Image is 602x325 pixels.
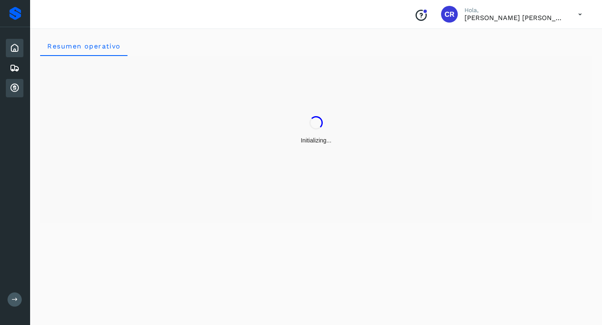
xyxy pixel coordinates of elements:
[464,14,565,22] p: CARLOS RODOLFO BELLI PEDRAZA
[6,79,23,97] div: Cuentas por cobrar
[47,42,121,50] span: Resumen operativo
[464,7,565,14] p: Hola,
[6,59,23,77] div: Embarques
[6,39,23,57] div: Inicio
